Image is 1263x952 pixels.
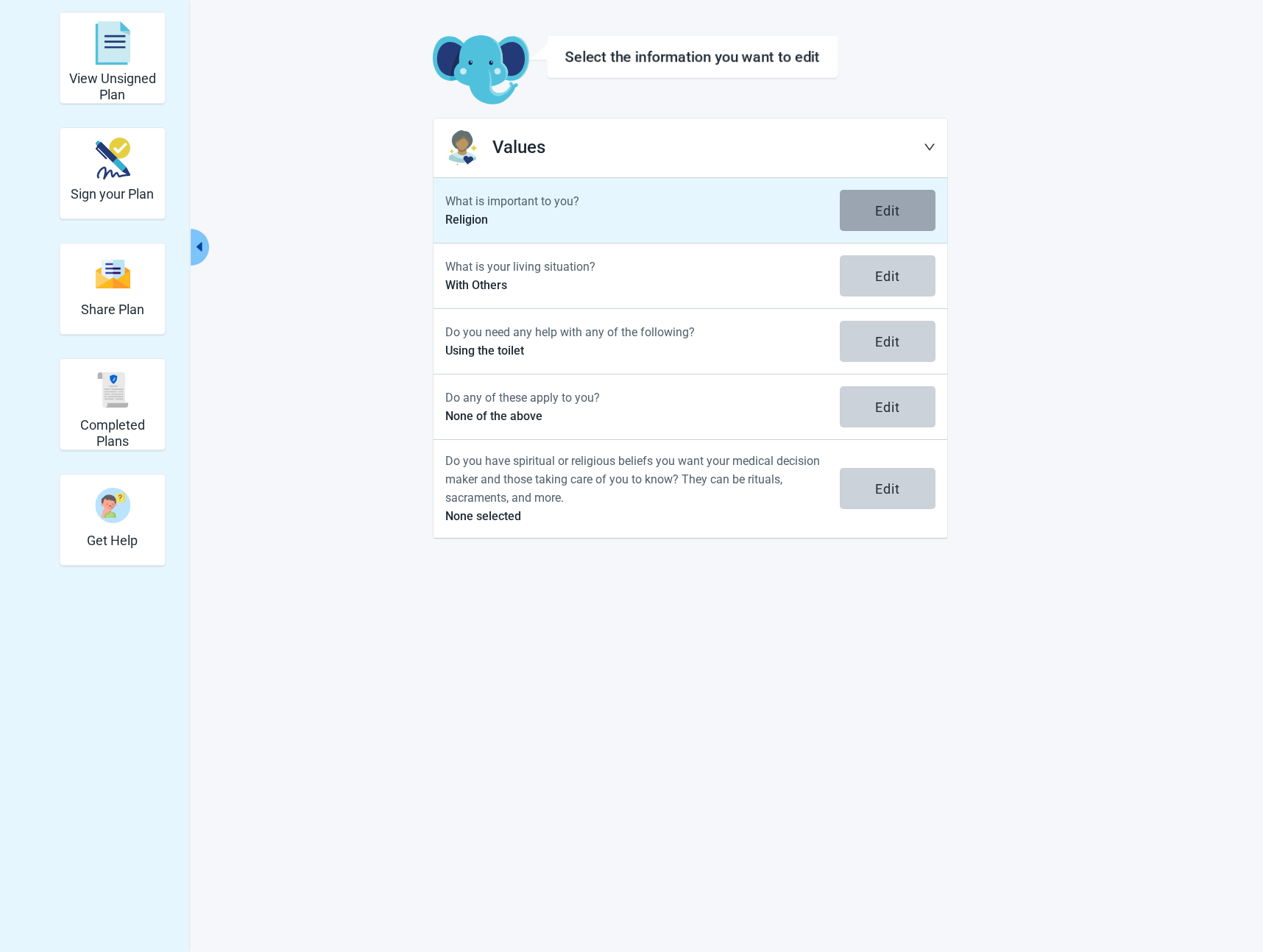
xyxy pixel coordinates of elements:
[66,417,159,449] h2: Completed Plans
[95,258,130,290] img: svg%3e
[95,21,130,65] img: svg%3e
[71,186,154,202] h2: Sign your Plan
[875,399,900,414] div: Edit
[95,488,130,523] img: person-question-x68TBcxA.svg
[840,386,935,427] button: Edit
[840,468,935,509] button: Edit
[840,321,935,362] button: Edit
[875,334,900,349] div: Edit
[95,372,130,408] img: svg%3e
[840,190,935,231] button: Edit
[875,481,900,496] div: Edit
[875,203,900,218] div: Edit
[191,229,209,266] button: Collapse menu
[95,138,130,180] img: make_plan_official-CpYJDfBD.svg
[59,127,166,219] div: Sign your Plan
[81,302,144,318] h2: Share Plan
[87,533,138,549] h2: Get Help
[59,358,166,450] div: Completed Plans
[59,243,166,335] div: Share Plan
[59,474,166,566] div: Get Help
[59,12,166,104] div: View Unsigned Plan
[192,240,206,254] span: caret-left
[840,255,935,296] button: Edit
[66,71,159,102] h2: View Unsigned Plan
[875,269,900,283] div: Edit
